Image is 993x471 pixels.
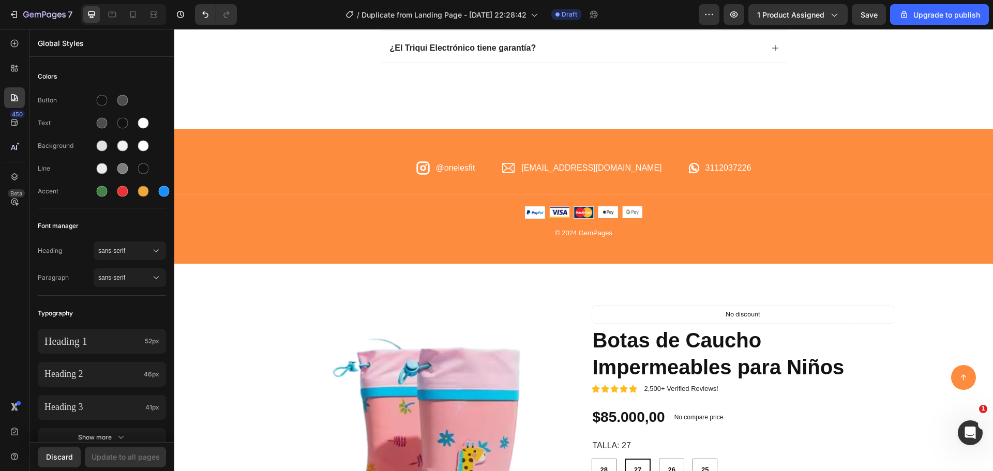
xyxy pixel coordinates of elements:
p: 3112037226 [531,133,577,145]
div: Discard [46,451,73,462]
button: 7 [4,4,77,25]
div: Accent [38,187,94,196]
p: @onelesfit [262,133,301,145]
p: No discount [551,281,586,290]
button: sans-serif [94,268,166,287]
p: No compare price [500,385,549,391]
span: 46px [144,370,159,379]
button: 1 product assigned [748,4,848,25]
iframe: Design area [174,29,993,471]
button: Upgrade to publish [890,4,989,25]
span: Paragraph [38,273,94,282]
img: gempages_573117114106250465-c6a44978-5f1e-4d2b-accf-a9cc75aff820.png [351,177,371,190]
span: / [357,9,359,20]
p: Heading 3 [44,401,141,413]
button: Save [852,4,886,25]
legend: TALLA: 27 [417,411,458,423]
span: 1 product assigned [757,9,824,20]
span: 52px [145,337,159,346]
p: [EMAIL_ADDRESS][DOMAIN_NAME] [347,133,487,145]
span: 26 [493,437,501,445]
span: Save [861,10,878,19]
span: Heading [38,246,94,255]
span: Duplicate from Landing Page - [DATE] 22:28:42 [362,9,526,20]
img: gempages_573117114106250465-c1783cc9-11a3-4d11-8d09-e41776fdc78b.png [399,177,419,190]
span: 41px [145,403,159,412]
div: Background [38,141,94,150]
button: sans-serif [94,241,166,260]
div: Show more [78,432,126,443]
img: gempages_573117114106250465-cf673f63-1a7b-4a72-a6fa-5bb6a754dc2d.png [448,177,468,189]
div: Upgrade to publish [899,9,980,20]
iframe: Intercom live chat [958,420,983,445]
div: Update to all pages [92,451,160,462]
span: Draft [562,10,577,19]
button: Update to all pages [85,447,166,467]
p: Heading 1 [44,335,141,348]
span: 28 [426,437,433,445]
span: Colors [38,70,57,83]
div: $85.000,00 [417,378,492,399]
p: Global Styles [38,38,166,49]
img: gempages_573117114106250465-b5313c1d-e29c-4531-9e43-f21b17ea0410.png [375,177,395,189]
p: 2,500+ Verified Reviews! [470,356,544,364]
span: 1 [979,405,987,413]
span: sans-serif [98,273,151,282]
h1: Botas de Caucho Impermeables para Niños [417,297,720,353]
span: 25 [527,437,534,445]
span: sans-serif [98,246,151,255]
p: © 2024 GemPages [1,199,818,209]
div: 450 [10,110,25,118]
button: Discard [38,447,81,467]
div: Button [38,96,94,105]
button: Show more [38,428,166,447]
div: Undo/Redo [195,4,237,25]
div: Line [38,164,94,173]
p: 7 [68,8,72,21]
div: Beta [8,189,25,197]
img: gempages_573117114106250465-5bc6175b-08e2-4cb9-b43b-ddc360ac926d.png [424,177,444,189]
span: Font manager [38,220,79,232]
p: Heading 2 [44,368,140,380]
span: Typography [38,307,73,320]
span: 27 [460,437,467,445]
div: Text [38,118,94,128]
